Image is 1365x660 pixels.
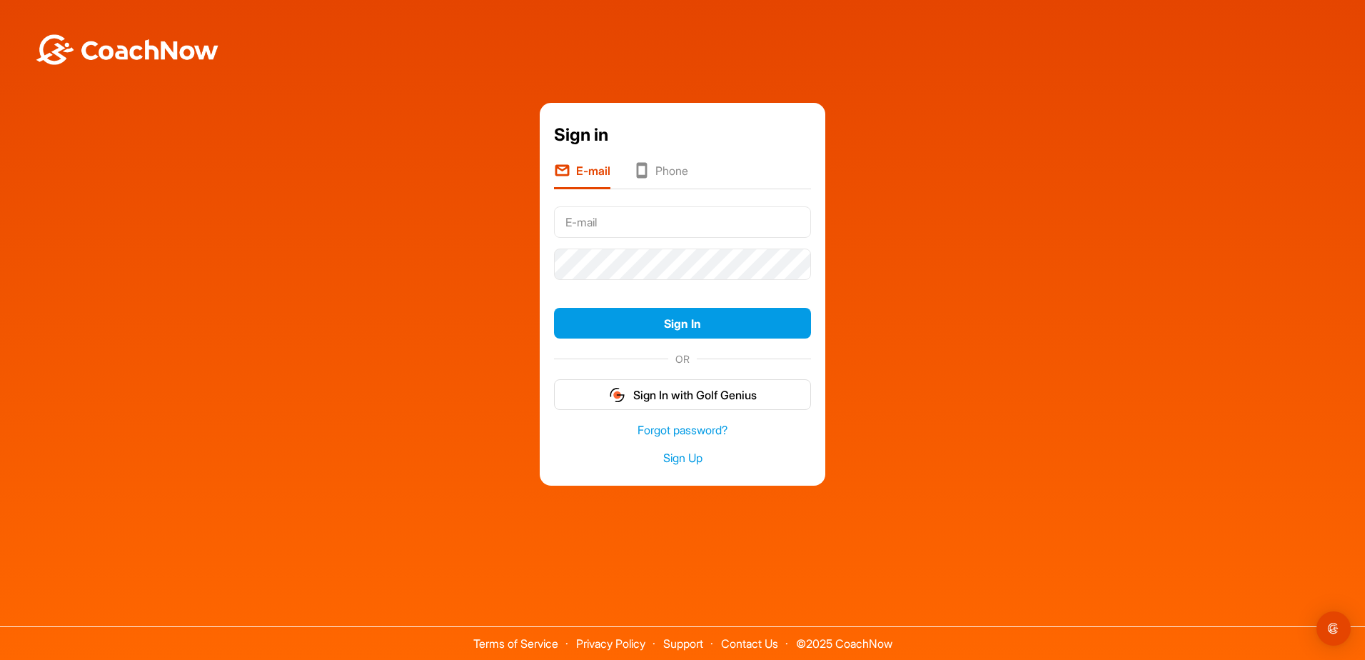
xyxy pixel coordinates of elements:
[721,636,778,651] a: Contact Us
[789,627,900,649] span: © 2025 CoachNow
[576,636,645,651] a: Privacy Policy
[608,386,626,404] img: gg_logo
[554,422,811,439] a: Forgot password?
[554,308,811,339] button: Sign In
[34,34,220,65] img: BwLJSsUCoWCh5upNqxVrqldRgqLPVwmV24tXu5FoVAoFEpwwqQ3VIfuoInZCoVCoTD4vwADAC3ZFMkVEQFDAAAAAElFTkSuQmCC
[554,450,811,466] a: Sign Up
[554,122,811,148] div: Sign in
[668,351,697,366] span: OR
[1316,611,1351,646] div: Open Intercom Messenger
[663,636,703,651] a: Support
[554,206,811,238] input: E-mail
[633,162,688,189] li: Phone
[473,636,558,651] a: Terms of Service
[554,162,610,189] li: E-mail
[554,379,811,410] button: Sign In with Golf Genius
